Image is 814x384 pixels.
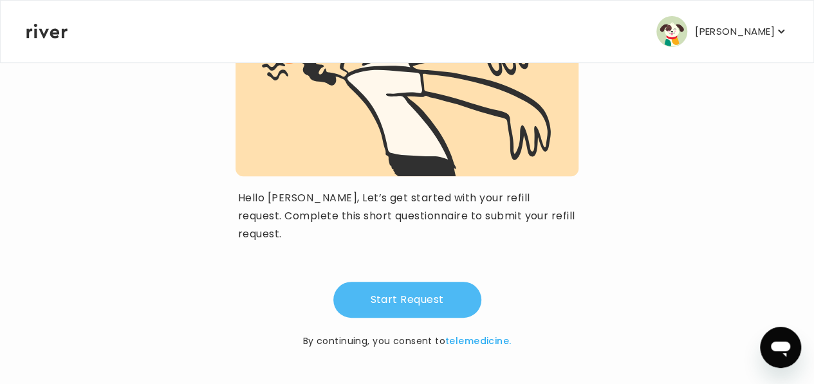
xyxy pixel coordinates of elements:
[445,334,511,347] a: telemedicine.
[760,327,801,368] iframe: Button to launch messaging window
[238,189,576,243] p: Hello [PERSON_NAME], Let’s get started with your refill request. Complete this short questionnair...
[656,16,687,47] img: user avatar
[333,282,481,318] button: Start Request
[303,333,512,349] p: By continuing, you consent to
[695,23,775,41] p: [PERSON_NAME]
[656,16,788,47] button: user avatar[PERSON_NAME]
[262,28,553,176] img: visit complete graphic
